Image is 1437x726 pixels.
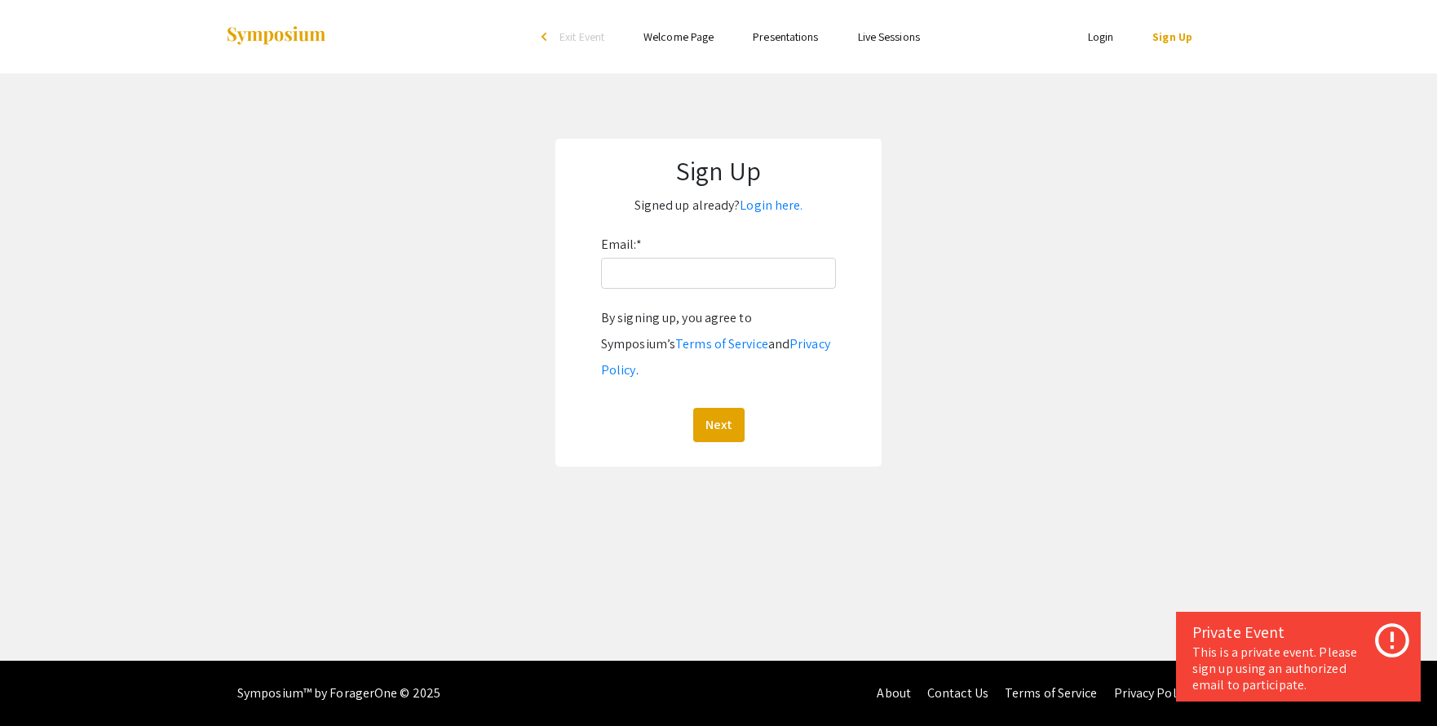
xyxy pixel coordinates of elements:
a: Terms of Service [1005,684,1098,702]
div: By signing up, you agree to Symposium’s and . [601,305,836,383]
div: Private Event [1192,620,1404,644]
a: Terms of Service [675,335,768,352]
span: Exit Event [559,29,604,44]
a: Privacy Policy [1114,684,1192,702]
h1: Sign Up [572,155,865,186]
img: Symposium by ForagerOne [225,25,327,47]
div: This is a private event. Please sign up using an authorized email to participate. [1192,644,1404,693]
div: Symposium™ by ForagerOne © 2025 [237,661,440,726]
a: Sign Up [1152,29,1192,44]
a: About [877,684,911,702]
p: Signed up already? [572,193,865,219]
div: arrow_back_ios [542,32,551,42]
a: Contact Us [927,684,988,702]
a: Presentations [753,29,818,44]
a: Live Sessions [858,29,920,44]
button: Next [693,408,745,442]
a: Login here. [740,197,803,214]
a: Welcome Page [643,29,714,44]
a: Privacy Policy [601,335,830,378]
a: Login [1088,29,1114,44]
label: Email: [601,232,642,258]
iframe: Chat [1368,653,1425,714]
